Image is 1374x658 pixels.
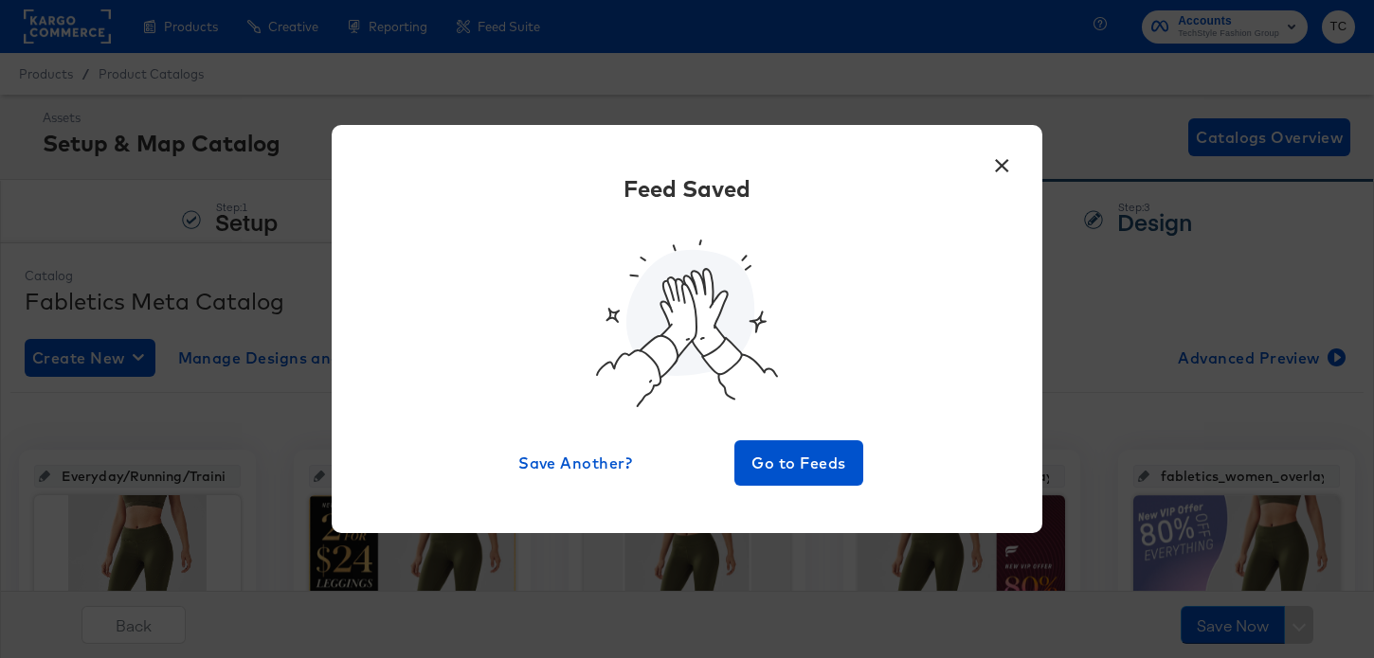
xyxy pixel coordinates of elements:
button: × [985,144,1019,178]
div: Feed Saved [624,172,750,205]
button: Save Another? [511,440,640,486]
span: Save Another? [518,450,632,476]
button: Go to Feeds [734,440,863,486]
span: Go to Feeds [742,450,856,476]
